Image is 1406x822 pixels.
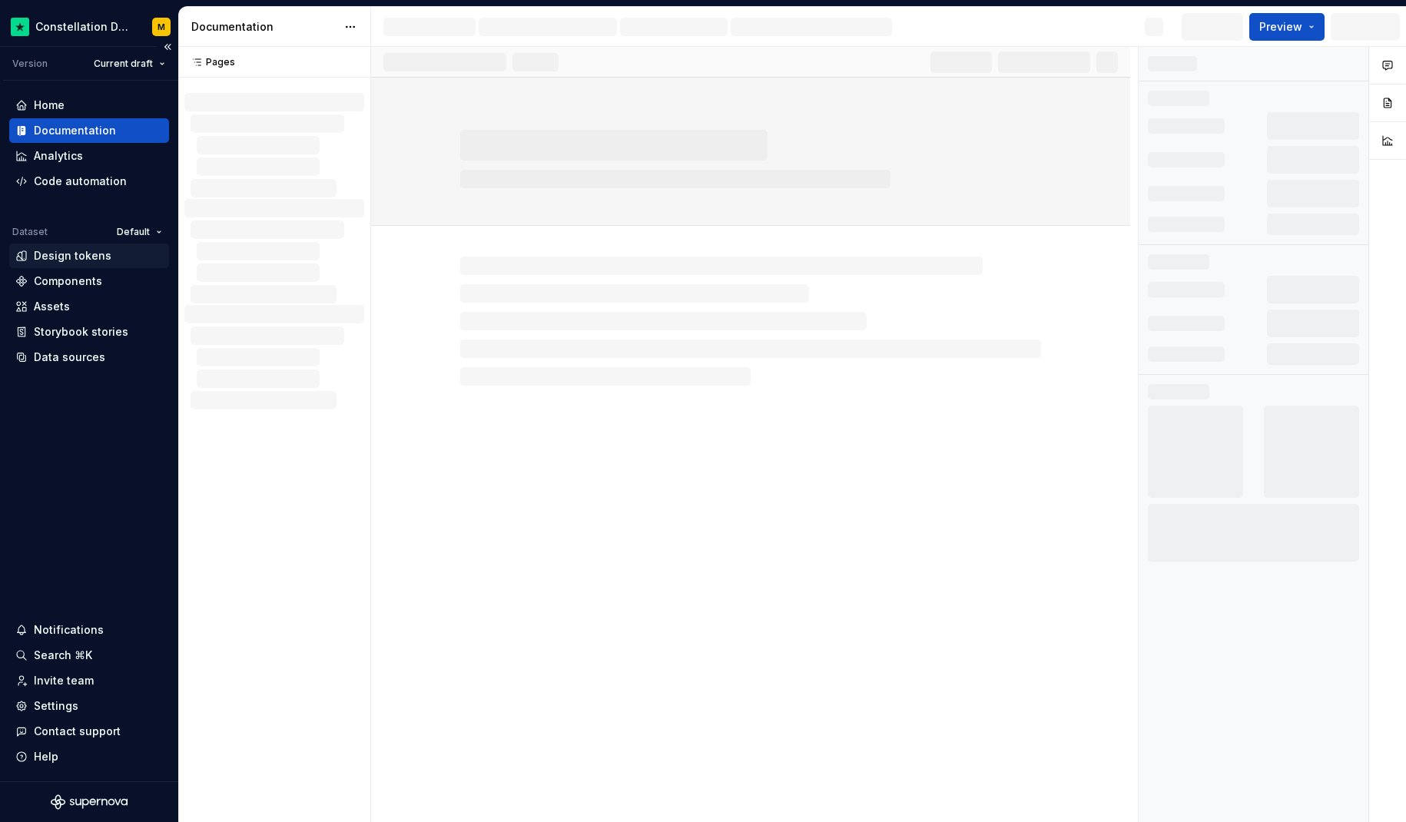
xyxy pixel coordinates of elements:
a: Settings [9,694,169,718]
div: Components [34,273,102,289]
div: Search ⌘K [34,648,92,663]
div: Documentation [34,123,116,138]
div: Home [34,98,65,113]
span: Current draft [94,58,153,70]
a: Invite team [9,668,169,693]
button: Contact support [9,719,169,744]
a: Design tokens [9,244,169,268]
button: Search ⌘K [9,643,169,668]
button: Collapse sidebar [157,36,178,58]
div: Pages [184,56,235,68]
a: Home [9,93,169,118]
a: Storybook stories [9,320,169,344]
div: Code automation [34,174,127,189]
a: Data sources [9,345,169,370]
button: Preview [1249,13,1325,41]
button: Help [9,744,169,769]
span: Default [117,226,150,238]
div: Settings [34,698,78,714]
div: Help [34,749,58,764]
img: d602db7a-5e75-4dfe-a0a4-4b8163c7bad2.png [11,18,29,36]
button: Current draft [87,53,172,75]
div: Dataset [12,226,48,238]
div: Design tokens [34,248,111,264]
div: Storybook stories [34,324,128,340]
div: Version [12,58,48,70]
button: Notifications [9,618,169,642]
a: Documentation [9,118,169,143]
div: Constellation Design System [35,19,134,35]
a: Analytics [9,144,169,168]
a: Assets [9,294,169,319]
a: Code automation [9,169,169,194]
div: Invite team [34,673,94,688]
div: Notifications [34,622,104,638]
div: Data sources [34,350,105,365]
div: M [158,21,165,33]
a: Components [9,269,169,293]
button: Constellation Design SystemM [3,10,175,43]
button: Default [110,221,169,243]
div: Analytics [34,148,83,164]
div: Documentation [191,19,337,35]
div: Assets [34,299,70,314]
span: Preview [1259,19,1302,35]
div: Contact support [34,724,121,739]
svg: Supernova Logo [51,794,128,810]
